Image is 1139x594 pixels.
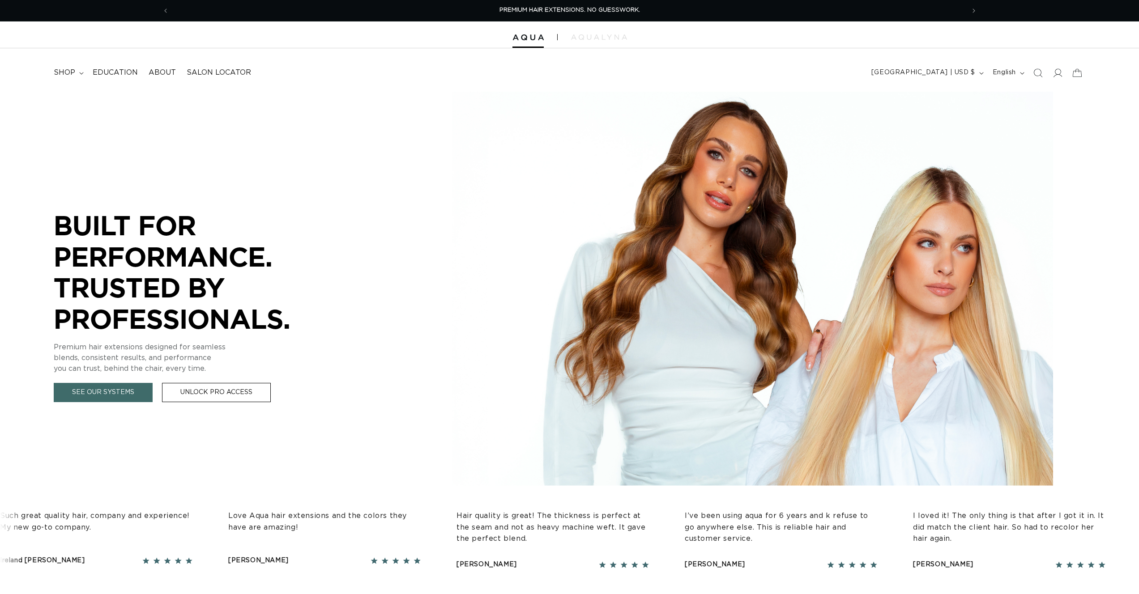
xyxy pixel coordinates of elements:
p: Premium hair extensions designed for seamless blends, consistent results, and performance you can... [54,342,322,374]
p: BUILT FOR PERFORMANCE. TRUSTED BY PROFESSIONALS. [54,210,322,334]
p: I’ve been using aqua for 6 years and k refuse to go anywhere else. This is reliable hair and cust... [649,510,842,545]
summary: shop [48,63,87,83]
a: Salon Locator [181,63,256,83]
a: About [143,63,181,83]
span: English [993,68,1016,77]
a: Education [87,63,143,83]
p: Love Aqua hair extensions and the colors they have are amazing! [193,510,385,533]
button: Previous announcement [156,2,175,19]
summary: Search [1028,63,1048,83]
span: shop [54,68,75,77]
div: [PERSON_NAME] [421,559,482,570]
span: Salon Locator [187,68,251,77]
p: Hair quality is great! The thickness is perfect at the seam and not as heavy machine weft. It gav... [421,510,614,545]
a: See Our Systems [54,383,153,402]
button: English [987,64,1028,81]
img: Aqua Hair Extensions [512,34,544,41]
img: aqualyna.com [571,34,627,40]
span: About [149,68,176,77]
div: [PERSON_NAME] [649,559,710,570]
span: PREMIUM HAIR EXTENSIONS. NO GUESSWORK. [499,7,640,13]
button: Next announcement [964,2,984,19]
div: [PERSON_NAME] [193,555,253,566]
p: I loved it! The only thing is that after I got it in. It did match the client hair. So had to rec... [878,510,1070,545]
span: Education [93,68,138,77]
span: [GEOGRAPHIC_DATA] | USD $ [871,68,975,77]
button: [GEOGRAPHIC_DATA] | USD $ [866,64,987,81]
a: Unlock Pro Access [162,383,271,402]
div: [PERSON_NAME] [878,559,938,570]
